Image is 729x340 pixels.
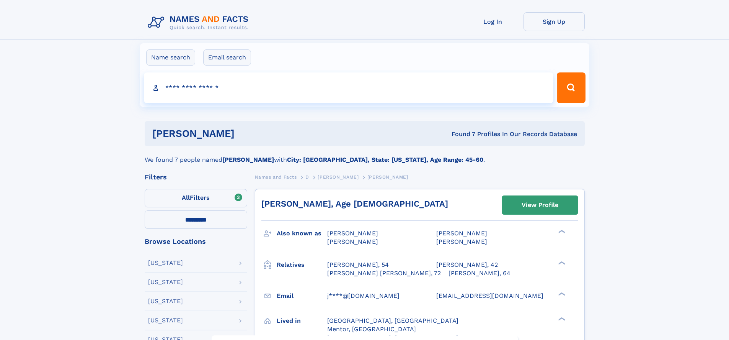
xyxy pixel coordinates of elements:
[502,196,578,214] a: View Profile
[367,174,408,180] span: [PERSON_NAME]
[277,227,327,240] h3: Also known as
[146,49,195,66] label: Name search
[145,12,255,33] img: Logo Names and Facts
[277,289,327,302] h3: Email
[152,129,343,138] h1: [PERSON_NAME]
[327,325,416,333] span: Mentor, [GEOGRAPHIC_DATA]
[436,238,487,245] span: [PERSON_NAME]
[277,258,327,271] h3: Relatives
[145,174,247,181] div: Filters
[556,229,566,234] div: ❯
[556,260,566,265] div: ❯
[305,172,309,182] a: D
[148,317,183,324] div: [US_STATE]
[145,146,585,164] div: We found 7 people named with .
[436,292,543,299] span: [EMAIL_ADDRESS][DOMAIN_NAME]
[144,72,554,103] input: search input
[145,189,247,207] label: Filters
[287,156,483,163] b: City: [GEOGRAPHIC_DATA], State: [US_STATE], Age Range: 45-60
[222,156,274,163] b: [PERSON_NAME]
[148,298,183,304] div: [US_STATE]
[436,261,498,269] a: [PERSON_NAME], 42
[448,269,510,278] a: [PERSON_NAME], 64
[462,12,524,31] a: Log In
[277,314,327,327] h3: Lived in
[327,261,389,269] a: [PERSON_NAME], 54
[327,317,458,324] span: [GEOGRAPHIC_DATA], [GEOGRAPHIC_DATA]
[327,238,378,245] span: [PERSON_NAME]
[436,230,487,237] span: [PERSON_NAME]
[203,49,251,66] label: Email search
[557,72,585,103] button: Search Button
[148,260,183,266] div: [US_STATE]
[556,316,566,321] div: ❯
[524,12,585,31] a: Sign Up
[145,238,247,245] div: Browse Locations
[261,199,448,209] a: [PERSON_NAME], Age [DEMOGRAPHIC_DATA]
[255,172,297,182] a: Names and Facts
[318,172,359,182] a: [PERSON_NAME]
[522,196,558,214] div: View Profile
[182,194,190,201] span: All
[556,291,566,296] div: ❯
[327,269,441,278] a: [PERSON_NAME] [PERSON_NAME], 72
[305,174,309,180] span: D
[343,130,577,138] div: Found 7 Profiles In Our Records Database
[327,230,378,237] span: [PERSON_NAME]
[318,174,359,180] span: [PERSON_NAME]
[148,279,183,285] div: [US_STATE]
